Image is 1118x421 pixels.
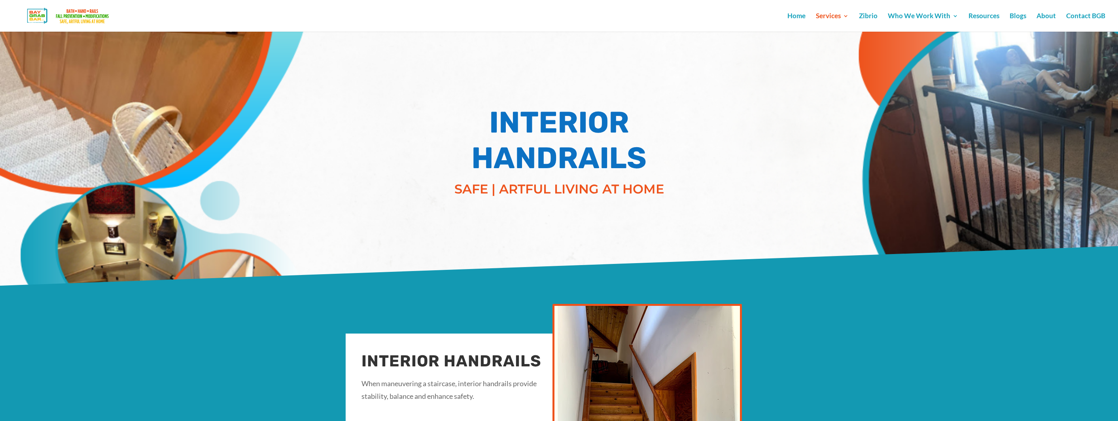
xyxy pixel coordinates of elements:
a: Zibrio [859,13,878,32]
p: SAFE | ARTFUL LIVING AT HOME [441,180,678,199]
a: Services [816,13,849,32]
a: Home [787,13,806,32]
img: Bay Grab Bar [13,6,125,26]
a: Resources [969,13,999,32]
a: Blogs [1010,13,1026,32]
p: When maneuvering a staircase, interior handrails provide stability, balance and enhance safety. [361,377,543,410]
a: Contact BGB [1066,13,1105,32]
a: About [1037,13,1056,32]
h2: INTERIOR HANDRAILS [361,349,543,377]
a: Who We Work With [888,13,958,32]
h1: INTERIOR HANDRAILS [441,105,678,180]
